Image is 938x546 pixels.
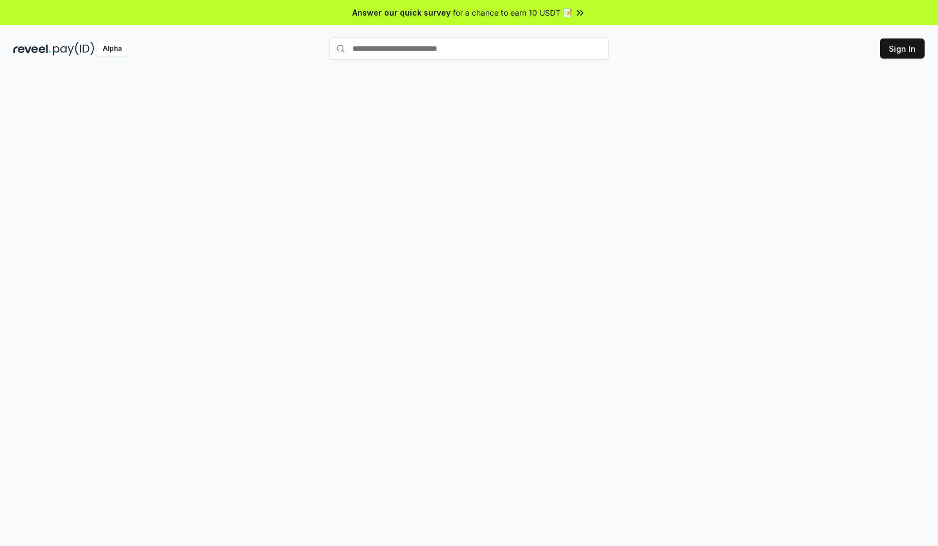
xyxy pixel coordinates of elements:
[352,7,451,18] span: Answer our quick survey
[453,7,572,18] span: for a chance to earn 10 USDT 📝
[97,42,128,56] div: Alpha
[13,42,51,56] img: reveel_dark
[53,42,94,56] img: pay_id
[880,38,925,59] button: Sign In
